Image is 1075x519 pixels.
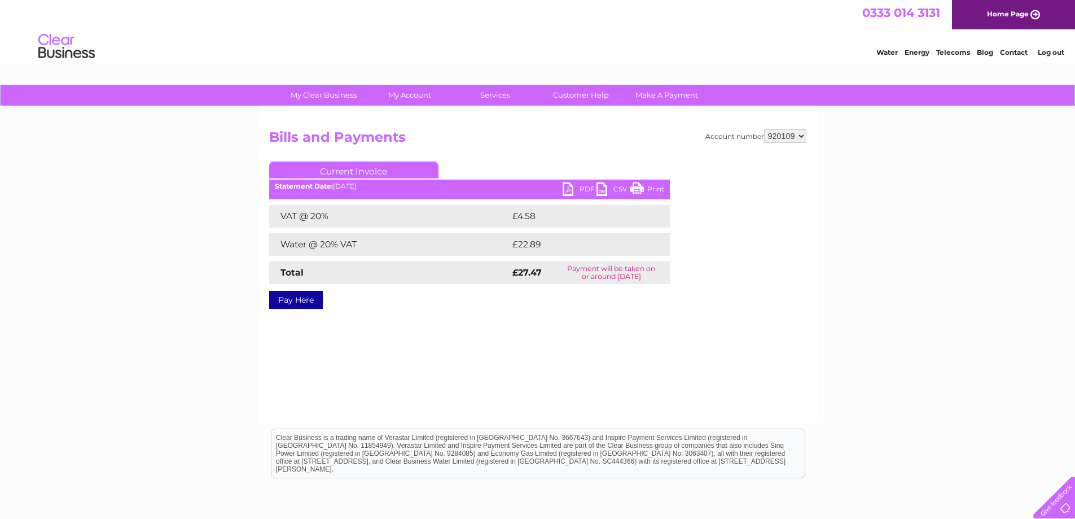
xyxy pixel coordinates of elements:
img: logo.png [38,29,95,64]
a: My Account [363,85,456,106]
b: Statement Date: [275,182,333,190]
td: £4.58 [510,205,643,228]
a: Print [630,182,664,199]
td: Payment will be taken on or around [DATE] [553,261,670,284]
a: CSV [596,182,630,199]
a: My Clear Business [277,85,370,106]
a: Services [449,85,542,106]
td: Water @ 20% VAT [269,233,510,256]
a: Pay Here [269,291,323,309]
a: Telecoms [936,48,970,56]
a: Customer Help [534,85,628,106]
td: VAT @ 20% [269,205,510,228]
strong: £27.47 [512,267,542,278]
td: £22.89 [510,233,647,256]
a: 0333 014 3131 [862,6,940,20]
a: Energy [905,48,929,56]
a: Log out [1038,48,1064,56]
div: Clear Business is a trading name of Verastar Limited (registered in [GEOGRAPHIC_DATA] No. 3667643... [271,6,805,55]
a: Current Invoice [269,162,438,178]
a: PDF [563,182,596,199]
strong: Total [280,267,304,278]
a: Water [876,48,898,56]
div: [DATE] [269,182,670,190]
a: Blog [977,48,993,56]
a: Contact [1000,48,1028,56]
a: Make A Payment [620,85,713,106]
h2: Bills and Payments [269,129,806,151]
div: Account number [705,129,806,143]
